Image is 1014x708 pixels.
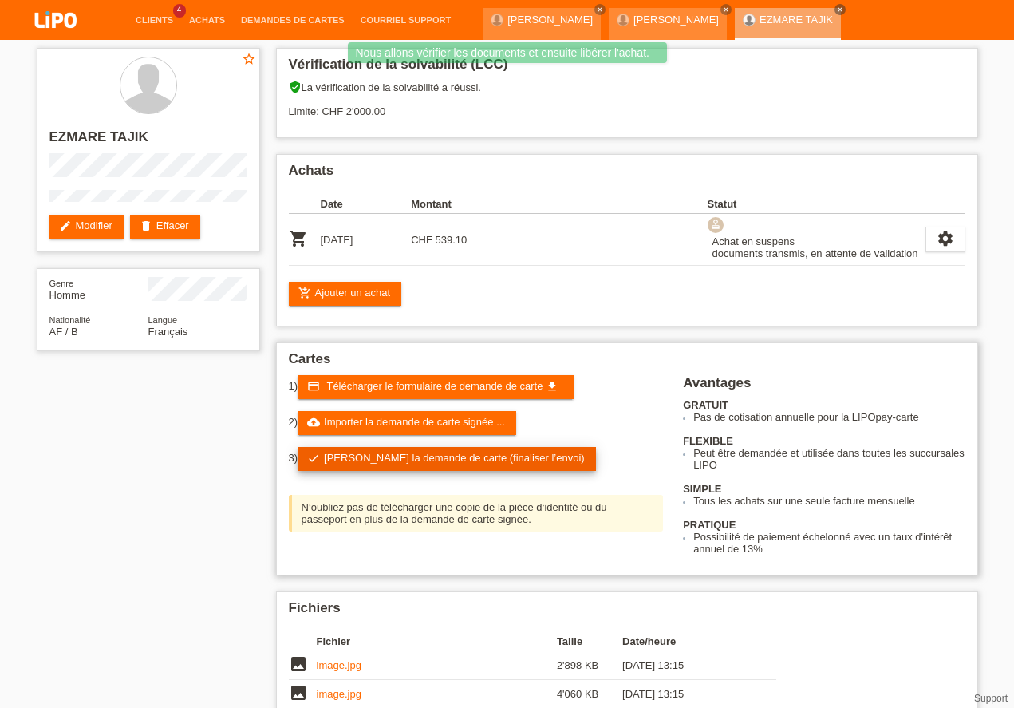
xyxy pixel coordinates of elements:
[693,495,965,507] li: Tous les achats sur une seule facture mensuelle
[317,659,361,671] a: image.jpg
[289,229,308,248] i: POSP00028545
[49,279,74,288] span: Genre
[49,326,78,338] span: Afghanistan / B / 10.04.2021
[683,399,728,411] b: GRATUIT
[836,6,844,14] i: close
[937,230,954,247] i: settings
[289,282,402,306] a: add_shopping_cartAjouter un achat
[49,215,124,239] a: editModifier
[307,452,320,465] i: check
[683,519,736,531] b: PRATIQUE
[411,214,502,266] td: CHF 539.10
[289,600,965,624] h2: Fichiers
[353,15,459,25] a: Courriel Support
[321,195,412,214] th: Date
[140,220,152,232] i: delete
[708,195,925,214] th: Statut
[326,380,543,392] span: Télécharger le formulaire de demande de carte
[289,375,664,399] div: 1)
[411,195,502,214] th: Montant
[594,4,606,15] a: close
[289,683,308,702] i: image
[298,411,516,435] a: cloud_uploadImporter la demande de carte signée ...
[181,15,233,25] a: Achats
[622,632,753,651] th: Date/heure
[760,14,833,26] a: EZMARE TAJIK
[298,447,596,471] a: check[PERSON_NAME] la demande de carte (finaliser l’envoi)
[348,42,667,63] div: Nous allons vérifier les documents et ensuite libérer l'achat.
[298,375,574,399] a: credit_card Télécharger le formulaire de demande de carte get_app
[49,315,91,325] span: Nationalité
[321,214,412,266] td: [DATE]
[633,14,719,26] a: [PERSON_NAME]
[289,495,664,532] div: N‘oubliez pas de télécharger une copie de la pièce d‘identité ou du passeport en plus de la deman...
[289,81,965,129] div: La vérification de la solvabilité a réussi. Limite: CHF 2'000.00
[128,15,181,25] a: Clients
[130,215,200,239] a: deleteEffacer
[622,651,753,680] td: [DATE] 13:15
[683,483,721,495] b: SIMPLE
[298,287,311,299] i: add_shopping_cart
[289,81,302,93] i: verified_user
[173,4,186,18] span: 4
[289,655,308,674] i: image
[289,447,664,471] div: 3)
[722,6,730,14] i: close
[507,14,593,26] a: [PERSON_NAME]
[596,6,604,14] i: close
[307,380,320,393] i: credit_card
[710,219,721,230] i: approval
[233,15,353,25] a: Demandes de cartes
[557,651,622,680] td: 2'898 KB
[289,57,965,81] h2: Vérification de la solvabilité (LCC)
[974,693,1008,704] a: Support
[693,411,965,423] li: Pas de cotisation annuelle pour la LIPOpay-carte
[289,411,664,435] div: 2)
[317,688,361,700] a: image.jpg
[59,220,72,232] i: edit
[148,315,178,325] span: Langue
[49,129,247,153] h2: EZMARE TAJIK
[683,435,733,447] b: FLEXIBLE
[317,632,557,651] th: Fichier
[720,4,732,15] a: close
[49,277,148,301] div: Homme
[834,4,846,15] a: close
[693,447,965,471] li: Peut être demandée et utilisée dans toutes les succursales LIPO
[289,163,965,187] h2: Achats
[546,380,558,393] i: get_app
[307,416,320,429] i: cloud_upload
[708,233,918,262] div: Achat en suspens documents transmis, en attente de validation
[148,326,188,338] span: Français
[693,531,965,555] li: Possibilité de paiement échelonné avec un taux d'intérêt annuel de 13%
[683,375,965,399] h2: Avantages
[289,351,965,375] h2: Cartes
[16,33,96,45] a: LIPO pay
[557,632,622,651] th: Taille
